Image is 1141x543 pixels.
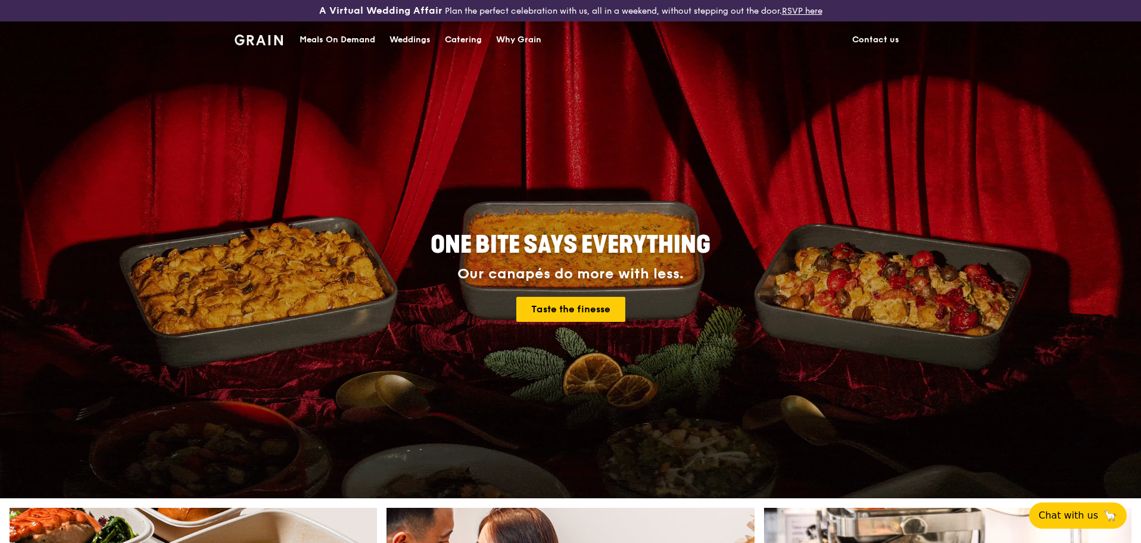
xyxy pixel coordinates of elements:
div: Plan the perfect celebration with us, all in a weekend, without stepping out the door. [227,5,914,17]
a: Catering [438,22,489,58]
a: Contact us [845,22,906,58]
a: Weddings [382,22,438,58]
a: Taste the finesse [516,297,625,322]
div: Weddings [389,22,431,58]
span: Chat with us [1039,508,1098,523]
button: Chat with us🦙 [1029,502,1127,529]
a: GrainGrain [235,21,283,57]
span: ONE BITE SAYS EVERYTHING [431,231,710,259]
div: Meals On Demand [300,22,375,58]
a: RSVP here [782,6,822,16]
a: Why Grain [489,22,548,58]
div: Catering [445,22,482,58]
h3: A Virtual Wedding Affair [319,5,442,17]
img: Grain [235,35,283,45]
div: Our canapés do more with less. [356,266,785,283]
div: Why Grain [496,22,541,58]
span: 🦙 [1103,508,1117,523]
